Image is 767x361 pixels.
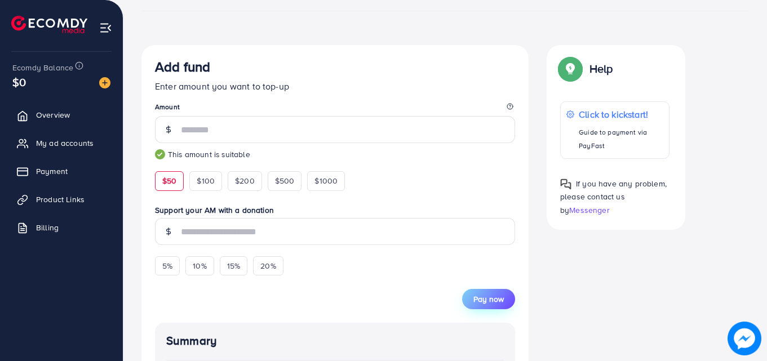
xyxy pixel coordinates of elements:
[275,175,295,186] span: $500
[12,74,26,90] span: $0
[235,175,255,186] span: $200
[155,102,515,116] legend: Amount
[579,126,663,153] p: Guide to payment via PayFast
[560,178,667,215] span: If you have any problem, please contact us by
[560,59,580,79] img: Popup guide
[579,108,663,121] p: Click to kickstart!
[260,260,276,271] span: 20%
[166,334,504,348] h4: Summary
[155,79,515,93] p: Enter amount you want to top-up
[473,293,504,305] span: Pay now
[36,166,68,177] span: Payment
[162,260,172,271] span: 5%
[589,62,613,75] p: Help
[155,149,165,159] img: guide
[462,289,515,309] button: Pay now
[36,137,94,149] span: My ad accounts
[99,77,110,88] img: image
[193,260,206,271] span: 10%
[8,216,114,239] a: Billing
[314,175,338,186] span: $1000
[36,222,59,233] span: Billing
[227,260,240,271] span: 15%
[729,323,761,355] img: image
[36,109,70,121] span: Overview
[8,188,114,211] a: Product Links
[11,16,87,33] img: logo
[155,59,210,75] h3: Add fund
[8,104,114,126] a: Overview
[197,175,215,186] span: $100
[12,62,73,73] span: Ecomdy Balance
[8,160,114,182] a: Payment
[155,149,515,160] small: This amount is suitable
[162,175,176,186] span: $50
[8,132,114,154] a: My ad accounts
[155,204,515,216] label: Support your AM with a donation
[36,194,85,205] span: Product Links
[560,179,571,190] img: Popup guide
[99,21,112,34] img: menu
[569,204,609,216] span: Messenger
